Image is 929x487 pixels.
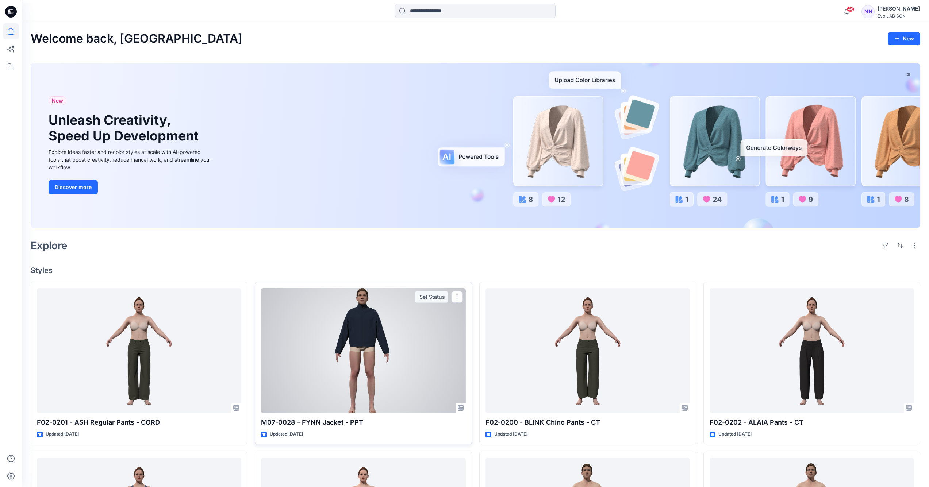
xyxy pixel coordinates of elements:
[878,13,920,19] div: Evo LAB SGN
[878,4,920,13] div: [PERSON_NAME]
[710,288,914,413] a: F02-0202 - ALAIA Pants - CT
[52,96,63,105] span: New
[861,5,875,18] div: NH
[31,266,920,275] h4: Styles
[718,430,752,438] p: Updated [DATE]
[49,148,213,171] div: Explore ideas faster and recolor styles at scale with AI-powered tools that boost creativity, red...
[270,430,303,438] p: Updated [DATE]
[261,417,465,428] p: M07-0028 - FYNN Jacket - PPT
[261,288,465,413] a: M07-0028 - FYNN Jacket - PPT
[31,32,242,46] h2: Welcome back, [GEOGRAPHIC_DATA]
[494,430,527,438] p: Updated [DATE]
[847,6,855,12] span: 46
[46,430,79,438] p: Updated [DATE]
[710,417,914,428] p: F02-0202 - ALAIA Pants - CT
[485,288,690,413] a: F02-0200 - BLINK Chino Pants - CT
[888,32,920,45] button: New
[37,417,241,428] p: F02-0201 - ASH Regular Pants - CORD
[49,112,202,144] h1: Unleash Creativity, Speed Up Development
[49,180,98,194] button: Discover more
[37,288,241,413] a: F02-0201 - ASH Regular Pants - CORD
[31,240,68,251] h2: Explore
[49,180,213,194] a: Discover more
[485,417,690,428] p: F02-0200 - BLINK Chino Pants - CT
